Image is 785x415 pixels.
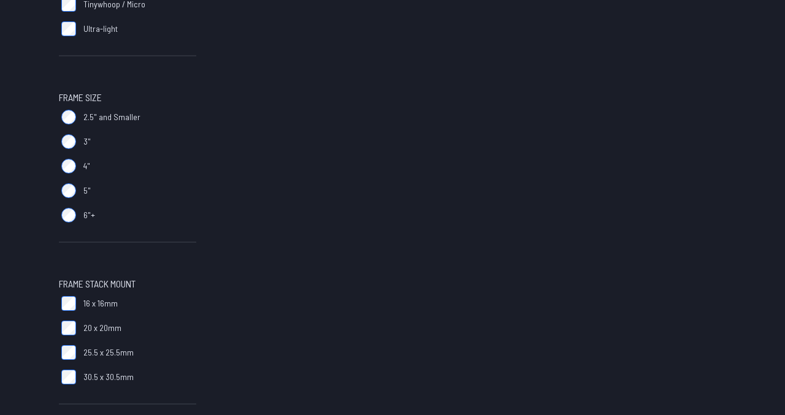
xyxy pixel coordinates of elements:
input: 30.5 x 30.5mm [61,370,76,384]
input: 2.5" and Smaller [61,110,76,124]
input: Ultra-light [61,21,76,36]
input: 5" [61,183,76,198]
input: 4" [61,159,76,173]
span: Ultra-light [83,23,118,35]
input: 16 x 16mm [61,296,76,311]
span: 30.5 x 30.5mm [83,371,134,383]
input: 20 x 20mm [61,321,76,335]
span: 4" [83,160,90,172]
input: 6"+ [61,208,76,223]
span: Frame Stack Mount [59,276,136,291]
span: 20 x 20mm [83,322,121,334]
span: 3" [83,135,91,148]
input: 25.5 x 25.5mm [61,345,76,360]
span: 6"+ [83,209,95,221]
span: 5" [83,185,91,197]
span: 25.5 x 25.5mm [83,346,134,359]
span: 16 x 16mm [83,297,118,310]
span: Frame Size [59,90,102,105]
span: 2.5" and Smaller [83,111,140,123]
input: 3" [61,134,76,149]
